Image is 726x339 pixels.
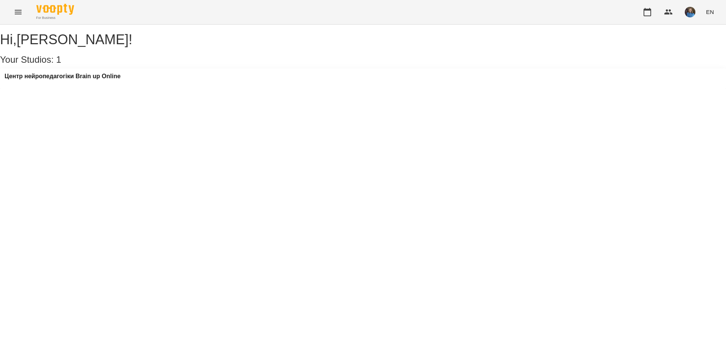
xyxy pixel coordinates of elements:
[9,3,27,21] button: Menu
[36,4,74,15] img: Voopty Logo
[36,15,74,20] span: For Business
[706,8,714,16] span: EN
[5,73,121,80] a: Центр нейропедагогіки Brain up Online
[703,5,717,19] button: EN
[56,54,61,65] span: 1
[685,7,695,17] img: 13174aa8652360093852c11f6c31f626.jpg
